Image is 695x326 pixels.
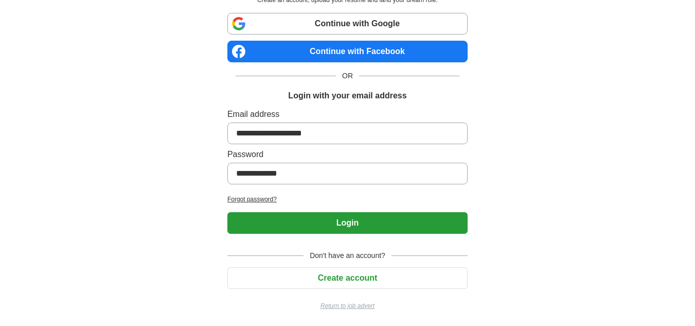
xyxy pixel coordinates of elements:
a: Return to job advert [227,301,468,311]
h1: Login with your email address [288,90,406,102]
a: Forgot password? [227,195,468,204]
button: Login [227,212,468,234]
label: Password [227,148,468,161]
a: Continue with Google [227,13,468,35]
span: OR [336,71,359,81]
a: Create account [227,273,468,282]
label: Email address [227,108,468,121]
button: Create account [227,267,468,289]
a: Continue with Facebook [227,41,468,62]
span: Don't have an account? [304,250,391,261]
